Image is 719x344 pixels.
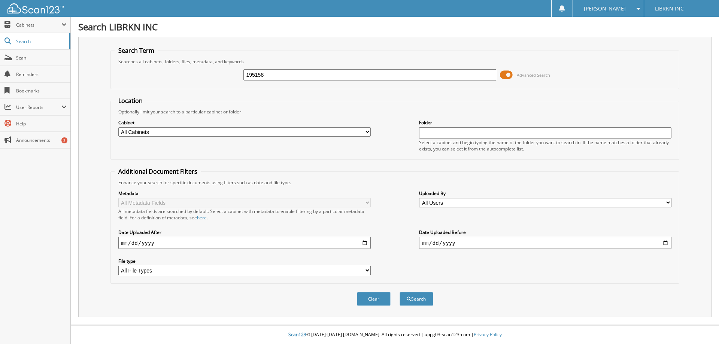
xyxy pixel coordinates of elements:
span: Search [16,38,66,45]
label: File type [118,258,371,264]
a: here [197,214,207,221]
span: User Reports [16,104,61,110]
iframe: Chat Widget [682,308,719,344]
div: Select a cabinet and begin typing the name of the folder you want to search in. If the name match... [419,139,671,152]
span: Reminders [16,71,67,77]
label: Date Uploaded After [118,229,371,235]
a: Privacy Policy [474,331,502,338]
h1: Search LIBRKN INC [78,21,712,33]
span: [PERSON_NAME] [584,6,626,11]
span: Advanced Search [517,72,550,78]
div: Enhance your search for specific documents using filters such as date and file type. [115,179,676,186]
input: start [118,237,371,249]
span: Scan123 [288,331,306,338]
label: Metadata [118,190,371,197]
span: LIBRKN INC [655,6,684,11]
div: 3 [61,137,67,143]
div: © [DATE]-[DATE] [DOMAIN_NAME]. All rights reserved | appg03-scan123-com | [71,326,719,344]
span: Announcements [16,137,67,143]
label: Cabinet [118,119,371,126]
label: Date Uploaded Before [419,229,671,235]
label: Uploaded By [419,190,671,197]
label: Folder [419,119,671,126]
span: Scan [16,55,67,61]
button: Search [400,292,433,306]
legend: Location [115,97,146,105]
button: Clear [357,292,391,306]
span: Bookmarks [16,88,67,94]
div: Optionally limit your search to a particular cabinet or folder [115,109,676,115]
div: Searches all cabinets, folders, files, metadata, and keywords [115,58,676,65]
span: Cabinets [16,22,61,28]
legend: Search Term [115,46,158,55]
legend: Additional Document Filters [115,167,201,176]
div: All metadata fields are searched by default. Select a cabinet with metadata to enable filtering b... [118,208,371,221]
img: scan123-logo-white.svg [7,3,64,13]
input: end [419,237,671,249]
span: Help [16,121,67,127]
